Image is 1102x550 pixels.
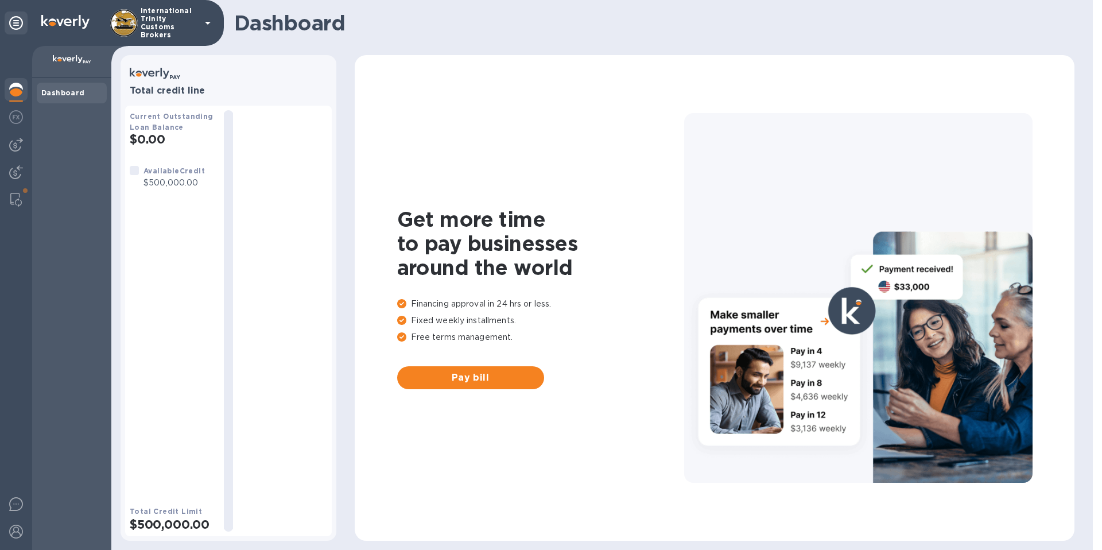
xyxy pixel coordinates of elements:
p: $500,000.00 [143,177,205,189]
p: Financing approval in 24 hrs or less. [397,298,684,310]
h1: Get more time to pay businesses around the world [397,207,684,280]
img: Logo [41,15,90,29]
h2: $500,000.00 [130,517,215,532]
b: Total Credit Limit [130,507,202,516]
h2: $0.00 [130,132,215,146]
img: Foreign exchange [9,110,23,124]
h1: Dashboard [234,11,1069,35]
p: Fixed weekly installments. [397,315,684,327]
div: Unpin categories [5,11,28,34]
p: International Trinity Customs Brokers [141,7,198,39]
span: Pay bill [406,371,535,385]
h3: Total credit line [130,86,327,96]
p: Free terms management. [397,331,684,343]
b: Dashboard [41,88,85,97]
button: Pay bill [397,366,544,389]
b: Available Credit [143,166,205,175]
b: Current Outstanding Loan Balance [130,112,214,131]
